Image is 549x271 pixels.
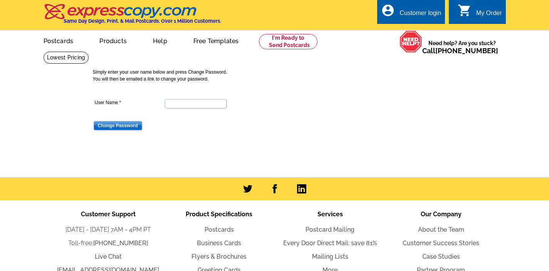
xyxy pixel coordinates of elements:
[476,10,502,20] div: My Order
[458,3,472,17] i: shopping_cart
[186,210,252,218] span: Product Specifications
[422,253,460,260] a: Case Studies
[93,239,148,247] a: [PHONE_NUMBER]
[191,253,247,260] a: Flyers & Brochures
[87,31,139,49] a: Products
[141,31,180,49] a: Help
[458,8,502,18] a: shopping_cart My Order
[435,47,498,55] a: [PHONE_NUMBER]
[312,253,348,260] a: Mailing Lists
[44,9,221,24] a: Same Day Design, Print, & Mail Postcards. Over 1 Million Customers.
[205,226,234,233] a: Postcards
[418,226,464,233] a: About the Team
[400,30,422,53] img: help
[197,239,241,247] a: Business Cards
[306,226,354,233] a: Postcard Mailing
[381,3,395,17] i: account_circle
[400,10,441,20] div: Customer login
[31,31,86,49] a: Postcards
[81,210,136,218] span: Customer Support
[422,47,498,55] span: Call
[317,210,343,218] span: Services
[95,253,122,260] a: Live Chat
[181,31,251,49] a: Free Templates
[421,210,462,218] span: Our Company
[53,239,164,248] li: Toll-free:
[64,18,221,24] h4: Same Day Design, Print, & Mail Postcards. Over 1 Million Customers.
[381,8,441,18] a: account_circle Customer login
[422,39,502,55] span: Need help? Are you stuck?
[93,69,463,82] p: Simply enter your user name below and press Change Password. You will then be emailed a link to c...
[283,239,377,247] a: Every Door Direct Mail: save 81%
[403,239,479,247] a: Customer Success Stories
[53,225,164,234] li: [DATE] - [DATE] 7AM - 4PM PT
[95,99,164,106] label: User Name
[94,121,142,130] input: Change Password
